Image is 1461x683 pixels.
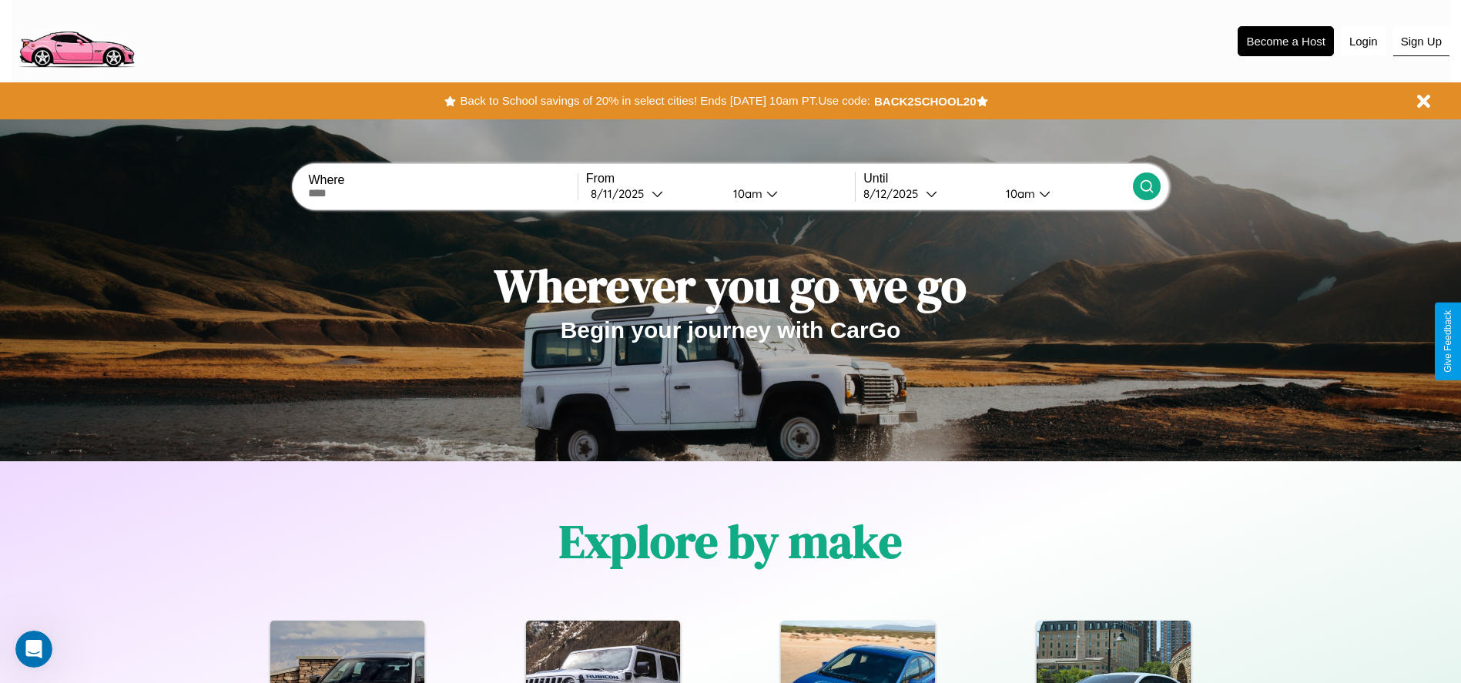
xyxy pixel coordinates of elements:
div: 10am [725,186,766,201]
button: 8/11/2025 [586,186,721,202]
button: 10am [994,186,1133,202]
div: 8 / 11 / 2025 [591,186,652,201]
label: Where [308,173,577,187]
div: 10am [998,186,1039,201]
button: Back to School savings of 20% in select cities! Ends [DATE] 10am PT.Use code: [456,90,873,112]
div: 8 / 12 / 2025 [863,186,926,201]
div: Give Feedback [1443,310,1453,373]
button: Sign Up [1393,27,1449,56]
img: logo [12,8,141,72]
button: 10am [721,186,856,202]
label: Until [863,172,1132,186]
button: Become a Host [1238,26,1334,56]
label: From [586,172,855,186]
iframe: Intercom live chat [15,631,52,668]
button: Login [1342,27,1386,55]
b: BACK2SCHOOL20 [874,95,977,108]
h1: Explore by make [559,510,902,573]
